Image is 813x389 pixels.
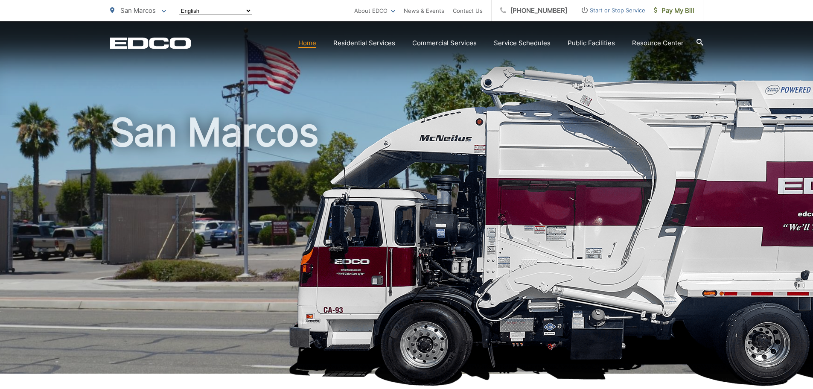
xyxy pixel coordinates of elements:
span: Pay My Bill [654,6,694,16]
a: Service Schedules [494,38,551,48]
a: Public Facilities [568,38,615,48]
a: Commercial Services [412,38,477,48]
a: Resource Center [632,38,684,48]
select: Select a language [179,7,252,15]
a: Residential Services [333,38,395,48]
a: About EDCO [354,6,395,16]
h1: San Marcos [110,111,703,381]
a: Home [298,38,316,48]
a: EDCD logo. Return to the homepage. [110,37,191,49]
a: News & Events [404,6,444,16]
span: San Marcos [120,6,156,15]
a: Contact Us [453,6,483,16]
